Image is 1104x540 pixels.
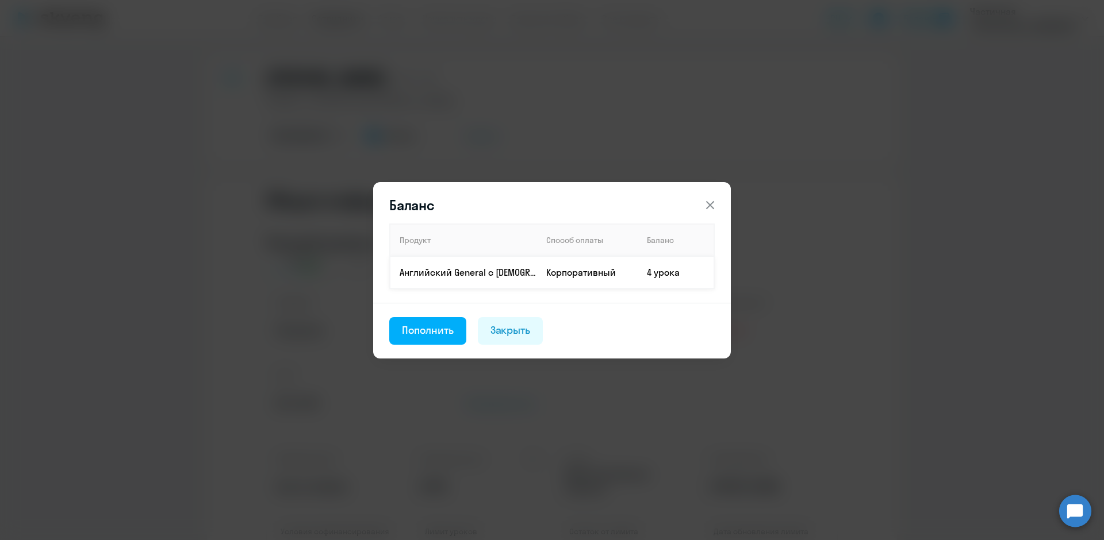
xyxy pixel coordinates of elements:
th: Продукт [390,224,537,256]
div: Пополнить [402,323,454,338]
td: Корпоративный [537,256,638,288]
button: Пополнить [389,317,466,345]
button: Закрыть [478,317,543,345]
div: Закрыть [490,323,531,338]
th: Способ оплаты [537,224,638,256]
p: Английский General с [DEMOGRAPHIC_DATA] преподавателем [400,266,536,279]
th: Баланс [638,224,714,256]
header: Баланс [373,196,731,214]
td: 4 урока [638,256,714,288]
